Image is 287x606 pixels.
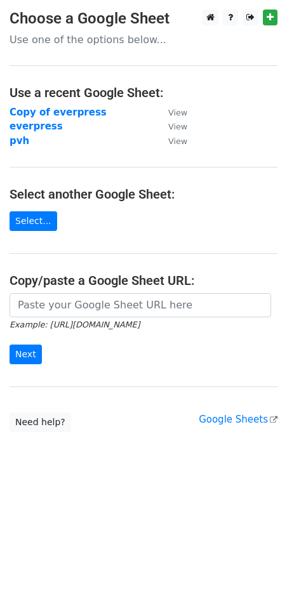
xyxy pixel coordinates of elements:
a: Select... [10,211,57,231]
a: Google Sheets [199,414,277,425]
small: View [168,136,187,146]
input: Paste your Google Sheet URL here [10,293,271,317]
h3: Choose a Google Sheet [10,10,277,28]
small: View [168,122,187,131]
small: View [168,108,187,117]
a: pvh [10,135,29,147]
a: View [156,107,187,118]
a: Copy of everpress [10,107,107,118]
p: Use one of the options below... [10,33,277,46]
a: Need help? [10,412,71,432]
a: View [156,121,187,132]
h4: Use a recent Google Sheet: [10,85,277,100]
a: View [156,135,187,147]
a: everpress [10,121,63,132]
small: Example: [URL][DOMAIN_NAME] [10,320,140,329]
h4: Copy/paste a Google Sheet URL: [10,273,277,288]
h4: Select another Google Sheet: [10,187,277,202]
input: Next [10,345,42,364]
